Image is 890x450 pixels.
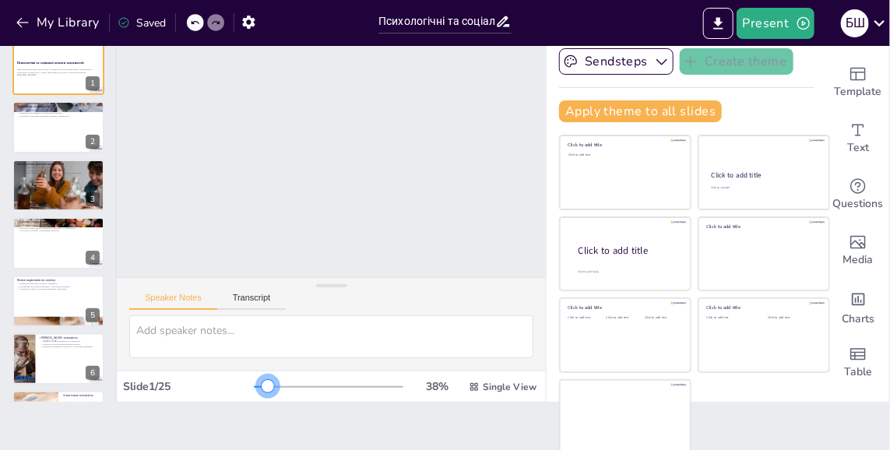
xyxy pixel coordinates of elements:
div: Add ready made slides [827,54,889,111]
p: [PERSON_NAME] залежність є поширеною. [40,340,100,343]
button: Create theme [680,48,793,75]
p: Порушення когнітивних функцій є серйозним наслідком. [17,285,100,288]
p: Вплив наркотиків на психіку [17,278,100,283]
div: Click to add body [579,269,677,273]
p: Соціальна ізоляція є наслідком вживання наркотиків. [17,288,100,291]
div: Add text boxes [827,111,889,167]
button: Sendsteps [559,48,674,75]
div: Get real-time input from your audience [827,167,889,223]
p: Залежність визначається як втрата контролю. [17,108,100,111]
div: 2 [86,135,100,149]
p: Соціальні та емоційні проблеми пов'язані з залежністю. [17,114,100,117]
strong: Психологічні та соціальні аспекти залежностей [17,61,84,65]
p: Психологічні фактори залежностей [17,162,100,167]
p: Фізичні та психологічні наслідки нікотину. [40,343,100,346]
div: Add a table [827,335,889,391]
span: Charts [842,311,874,328]
div: 2 [12,101,104,153]
button: Export to PowerPoint [703,8,733,39]
div: Click to add title [568,142,680,148]
div: 5 [12,276,104,327]
span: Text [847,139,869,156]
div: Click to add text [711,186,814,190]
button: Speaker Notes [129,293,217,310]
div: Click to add title [712,171,815,180]
span: Table [844,364,872,381]
input: Insert title [378,10,495,33]
div: Add images, graphics, shapes or video [827,223,889,279]
p: Презентація розглядає психологічні та соціальні аспекти наркотичної, нікотинової та алкогольної з... [17,69,100,74]
p: Соціальні аспекти залежностей [17,220,100,224]
div: 1 [12,44,104,95]
div: Add charts and graphs [827,279,889,335]
div: Click to add title [579,244,678,257]
button: Present [737,8,814,39]
p: [PERSON_NAME] залежність [40,336,100,340]
p: Культурні норми можуть формувати ставлення до залежностей. [17,227,100,230]
p: Наркотики змінюють настрій і сприйняття. [17,282,100,285]
div: 3 [12,160,104,211]
div: 38 % [419,379,456,394]
p: Доступність речовин є критичним фактором. [17,230,100,233]
button: Б Ш [841,8,869,39]
div: Click to add title [707,304,818,311]
span: Single View [483,381,536,393]
span: Questions [833,195,884,213]
p: Психологічні фактори вимагають комплексного підходу до лікування. [17,172,100,175]
div: Click to add title [707,223,818,230]
div: 4 [12,217,104,269]
div: 4 [86,251,100,265]
div: Click to add title [568,304,680,311]
button: Apply theme to all slides [559,100,722,122]
div: Б Ш [841,9,869,37]
button: Transcript [217,293,287,310]
div: 6 [86,366,100,380]
p: Лікування нікотинової залежності є критично важливим. [40,346,100,349]
p: Залежність має фізичні та психологічні аспекти. [17,111,100,114]
div: Click to add text [768,316,817,320]
span: Media [843,251,874,269]
div: 3 [86,192,100,206]
div: Saved [118,16,166,30]
div: 5 [86,308,100,322]
div: Click to add text [707,316,756,320]
div: 6 [12,333,104,385]
div: Click to add text [568,153,680,157]
div: Click to add text [645,316,680,320]
p: Тривога та депресія також є тригерами. [17,169,100,172]
button: My Library [12,10,106,35]
span: Template [835,83,882,100]
p: Алкогольна залежність [63,394,100,399]
p: Оточення впливає на формування залежностей. [17,224,100,227]
div: 1 [86,76,100,90]
p: Generated with [URL] [17,74,100,77]
div: Click to add text [568,316,603,320]
p: Визначення залежностей [17,104,100,109]
p: Алкогольна залежність є серйозною проблемою. [63,401,100,406]
p: Стрес може сприяти розвитку залежностей. [17,166,100,169]
div: Slide 1 / 25 [123,379,254,394]
div: Click to add text [607,316,642,320]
